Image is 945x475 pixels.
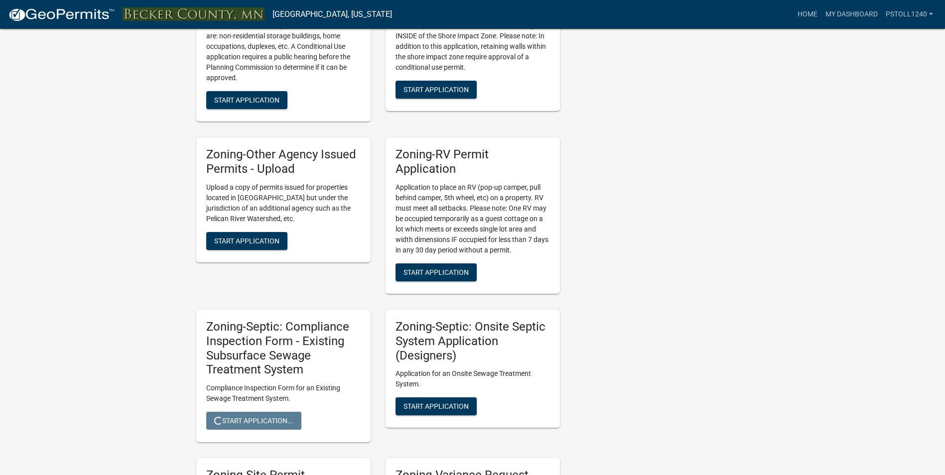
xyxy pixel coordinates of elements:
[206,182,361,224] p: Upload a copy of permits issued for properties located in [GEOGRAPHIC_DATA] but under the jurisdi...
[396,397,477,415] button: Start Application
[206,232,287,250] button: Start Application
[206,383,361,404] p: Compliance Inspection Form for an Existing Sewage Treatment System.
[396,81,477,99] button: Start Application
[794,5,821,24] a: Home
[821,5,882,24] a: My Dashboard
[396,182,550,255] p: Application to place an RV (pop-up camper, pull behind camper, 5th wheel, etc) on a property. RV ...
[404,268,469,276] span: Start Application
[206,412,301,430] button: Start Application...
[272,6,392,23] a: [GEOGRAPHIC_DATA], [US_STATE]
[206,147,361,176] h5: Zoning-Other Agency Issued Permits - Upload
[404,402,469,410] span: Start Application
[206,320,361,377] h5: Zoning-Septic: Compliance Inspection Form - Existing Subsurface Sewage Treatment System
[214,96,279,104] span: Start Application
[404,86,469,94] span: Start Application
[214,417,293,425] span: Start Application...
[396,147,550,176] h5: Zoning-RV Permit Application
[882,5,937,24] a: pstoll1240
[396,368,550,389] p: Application for an Onsite Sewage Treatment System.
[206,91,287,109] button: Start Application
[396,320,550,362] h5: Zoning-Septic: Onsite Septic System Application (Designers)
[214,237,279,245] span: Start Application
[396,263,477,281] button: Start Application
[123,7,265,21] img: Becker County, Minnesota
